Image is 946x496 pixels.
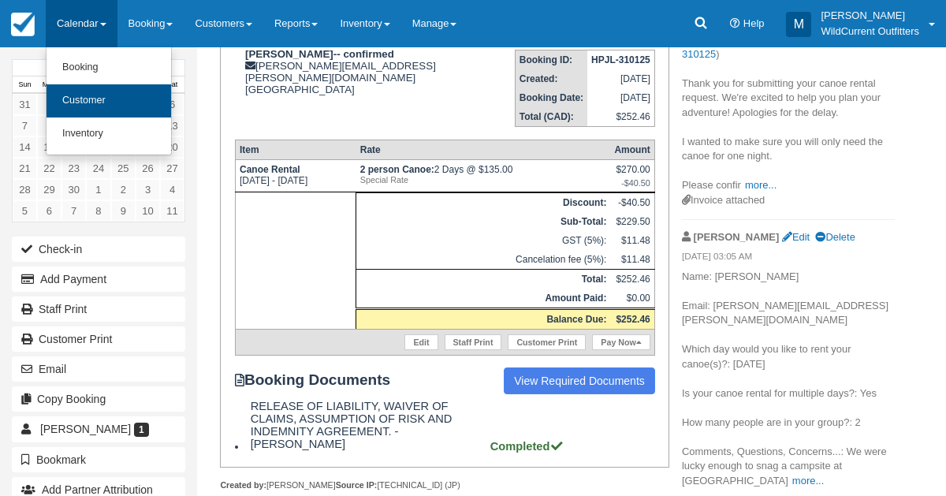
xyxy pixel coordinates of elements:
[592,334,650,350] a: Pay Now
[730,19,740,29] i: Help
[240,164,300,175] strong: Canoe Rental
[356,212,611,231] th: Sub-Total:
[12,267,185,292] button: Add Payment
[356,289,611,309] th: Amount Paid:
[12,237,185,262] button: Check-in
[13,179,37,200] a: 28
[37,76,61,94] th: Mon
[360,164,434,175] strong: 2 person Canoe
[47,117,171,151] a: Inventory
[12,326,185,352] a: Customer Print
[587,107,654,127] td: $252.46
[614,178,650,188] em: -$40.50
[61,200,86,222] a: 7
[610,250,654,270] td: $11.48
[13,115,37,136] a: 7
[13,94,37,115] a: 31
[616,314,650,325] strong: $252.46
[220,480,266,490] strong: Created by:
[404,334,438,350] a: Edit
[336,480,378,490] strong: Source IP:
[745,179,777,191] a: more...
[136,179,160,200] a: 3
[47,51,171,84] a: Booking
[504,367,655,394] a: View Required Documents
[515,88,587,107] th: Booking Date:
[445,334,502,350] a: Staff Print
[356,160,611,192] td: 2 Days @ $135.00
[610,140,654,160] th: Amount
[12,416,185,442] a: [PERSON_NAME] 1
[37,136,61,158] a: 15
[61,179,86,200] a: 30
[587,88,654,107] td: [DATE]
[235,160,356,192] td: [DATE] - [DATE]
[610,289,654,309] td: $0.00
[235,371,405,389] strong: Booking Documents
[12,386,185,412] button: Copy Booking
[160,200,184,222] a: 11
[11,13,35,36] img: checkfront-main-nav-mini-logo.png
[515,107,587,127] th: Total (CAD):
[786,12,811,37] div: M
[160,76,184,94] th: Sat
[821,8,919,24] p: [PERSON_NAME]
[12,296,185,322] a: Staff Print
[591,54,650,65] strong: HPJL-310125
[610,270,654,289] td: $252.46
[61,158,86,179] a: 23
[37,115,61,136] a: 8
[251,400,487,450] span: RELEASE OF LIABILITY, WAIVER OF CLAIMS, ASSUMPTION OF RISK AND INDEMNITY AGREEMENT. - [PERSON_NAME]
[235,48,493,95] div: [PERSON_NAME][EMAIL_ADDRESS][PERSON_NAME][DOMAIN_NAME] [GEOGRAPHIC_DATA]
[782,231,810,243] a: Edit
[160,94,184,115] a: 6
[160,179,184,200] a: 4
[136,200,160,222] a: 10
[356,250,611,270] td: Cancelation fee (5%):
[610,193,654,213] td: -$40.50
[614,164,650,188] div: $270.00
[37,94,61,115] a: 1
[587,69,654,88] td: [DATE]
[111,179,136,200] a: 2
[13,200,37,222] a: 5
[220,479,669,491] div: [PERSON_NAME] [TECHNICAL_ID] (JP)
[610,231,654,250] td: $11.48
[682,33,880,60] a: HPJL-310125
[13,136,37,158] a: 14
[743,17,765,29] span: Help
[515,69,587,88] th: Created:
[815,231,855,243] a: Delete
[111,200,136,222] a: 9
[356,231,611,250] td: GST (5%):
[682,193,895,208] div: Invoice attached
[37,200,61,222] a: 6
[356,270,611,289] th: Total:
[134,423,149,437] span: 1
[682,250,895,267] em: [DATE] 03:05 AM
[86,200,110,222] a: 8
[160,136,184,158] a: 20
[360,175,607,185] em: Special Rate
[245,48,394,60] strong: [PERSON_NAME]-- confirmed
[508,334,586,350] a: Customer Print
[610,212,654,231] td: $229.50
[694,231,780,243] strong: [PERSON_NAME]
[356,193,611,213] th: Discount:
[356,309,611,330] th: Balance Due:
[12,356,185,382] button: Email
[86,158,110,179] a: 24
[136,158,160,179] a: 26
[821,24,919,39] p: WildCurrent Outfitters
[682,3,895,193] p: [PERSON_NAME][EMAIL_ADDRESS][PERSON_NAME][DOMAIN_NAME], Re: Canoe Rental - [DATE] - [DATE] ( ) Th...
[490,440,564,453] strong: Completed
[13,76,37,94] th: Sun
[13,158,37,179] a: 21
[682,270,895,489] p: Name: [PERSON_NAME] Email: [PERSON_NAME][EMAIL_ADDRESS][PERSON_NAME][DOMAIN_NAME] Which day would...
[515,50,587,70] th: Booking ID:
[37,158,61,179] a: 22
[47,84,171,117] a: Customer
[792,475,824,487] a: more...
[37,179,61,200] a: 29
[46,47,172,155] ul: Calendar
